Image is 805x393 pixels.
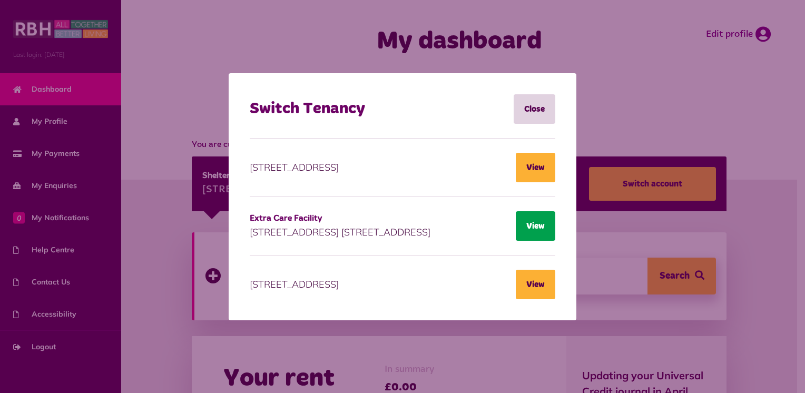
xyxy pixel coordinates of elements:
[516,153,555,182] button: View
[250,160,339,174] div: [STREET_ADDRESS]
[516,211,555,241] button: View
[516,270,555,299] button: View
[250,97,365,121] span: Switch Tenancy
[250,277,339,291] div: [STREET_ADDRESS]
[250,212,430,225] div: Extra Care Facility
[250,225,430,239] div: [STREET_ADDRESS] [STREET_ADDRESS]
[514,94,555,124] a: Close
